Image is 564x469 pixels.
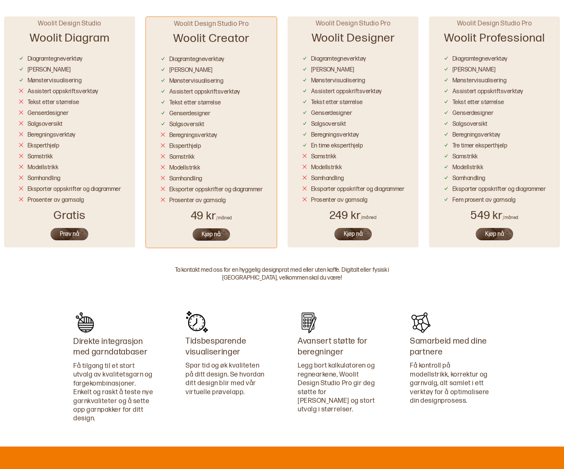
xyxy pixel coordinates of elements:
div: Woolit Design Studio Pro [457,19,532,28]
div: Samhandling [311,175,344,183]
div: Prosenter av garnsalg [28,197,84,204]
div: Diagramtegneverktøy [453,55,508,63]
div: Beregningsverktøy [311,131,359,139]
div: Diagramtegneverktøy [169,56,224,64]
div: Få kontroll på modellstrikk, korrektur og garnvalg, alt samlet i ett verktøy for å optimalisere d... [410,357,491,405]
div: Salgsoversikt [311,121,346,128]
div: 249 kr [329,208,377,223]
div: Salgsoversikt [453,121,488,128]
div: Eksperthjelp [169,143,201,150]
img: Beskrivende ikon [298,311,321,334]
div: Modellstrikk [311,164,342,172]
div: Assistert oppskriftsverktøy [311,88,382,96]
div: Mønstervisualisering [28,77,82,85]
div: Samhandling [453,175,485,183]
div: Beregningsverktøy [453,131,500,139]
div: Tekst etter størrelse [169,99,221,107]
div: /måned [216,215,232,221]
div: Direkte integrasjon med garndatabaser [73,336,154,358]
button: Kjøp nå [334,227,373,241]
div: Woolit Creator [173,28,249,53]
div: Prosenter av garnsalg [311,197,368,204]
div: Woolit Design Studio [38,19,101,28]
div: Mønstervisualisering [453,77,507,85]
div: Tekst etter størrelse [453,99,504,107]
div: Samhandling [28,175,61,183]
button: Kjøp nå [475,227,514,241]
div: Genserdesigner [311,110,352,118]
div: Modellstrikk [453,164,484,172]
div: Genserdesigner [28,110,69,118]
div: Beregningsverktøy [28,131,76,139]
div: Woolit Professional [444,28,545,52]
div: Eksporter oppskrifter og diagrammer [28,186,121,194]
div: Eksporter oppskrifter og diagrammer [453,186,546,194]
div: Avansert støtte for beregninger [298,336,378,357]
img: Beskrivende ikon [186,311,208,334]
div: Få tilgang til et stort utvalg av kvalitetsgarn og fargekombinasjoner. Enkelt og raskt å teste ny... [73,358,154,423]
div: Tidsbesparende visualiseringer [186,336,266,357]
div: Beregningsverktøy [169,132,217,140]
div: Assistert oppskriftsverktøy [169,88,240,96]
div: Eksperthjelp [28,142,59,150]
div: Genserdesigner [453,110,494,118]
div: Ta kontakt med oss for en hyggelig designprat med eller uten kaffe. Digitalt eller fysisk i [GEOG... [147,267,418,282]
div: [PERSON_NAME] [28,66,71,74]
div: Samstrikk [453,153,478,161]
div: En time eksperthjelp [311,142,363,150]
div: Woolit Design Studio Pro [174,19,249,28]
div: Assistert oppskriftsverktøy [28,88,98,96]
img: Beskrivende ikon [410,311,433,334]
div: Samhandling [169,175,202,183]
div: Fem prosent av garnsalg [453,197,516,204]
div: [PERSON_NAME] [311,66,355,74]
div: Prosenter av garnsalg [169,197,226,205]
div: [PERSON_NAME] [169,67,213,74]
img: Beskrivende ikon [73,311,96,334]
div: Modellstrikk [28,164,59,172]
div: /måned [503,215,518,221]
div: Mønstervisualisering [311,77,365,85]
div: /måned [361,215,377,221]
div: Modellstrikk [169,164,200,172]
div: Woolit Design Studio Pro [316,19,391,28]
div: Samstrikk [28,153,53,161]
div: Tekst etter størrelse [28,99,79,107]
div: Eksporter oppskrifter og diagrammer [311,186,405,194]
div: Spar tid og øk kvaliteten på ditt design. Se hvordan ditt design blir med vår virtuelle prøvelapp. [186,357,266,396]
div: Assistert oppskriftsverktøy [453,88,523,96]
div: Salgsoversikt [28,121,63,128]
div: Woolit Designer [312,28,395,52]
button: Kjøp nå [192,228,231,241]
button: Prøv nå [50,227,89,241]
div: Mønstervisualisering [169,77,224,85]
div: 49 kr [191,208,232,223]
div: Woolit Diagram [30,28,110,52]
div: Salgsoversikt [169,121,205,129]
div: Gratis [53,208,86,223]
div: Genserdesigner [169,110,211,118]
div: Tekst etter størrelse [311,99,363,107]
div: Eksporter oppskrifter og diagrammer [169,186,263,194]
div: Legg bort kalkulatoren og regnearkene, Woolit Design Studio Pro gir deg støtte for [PERSON_NAME] ... [298,357,378,414]
div: Samstrikk [311,153,337,161]
div: [PERSON_NAME] [453,66,496,74]
div: Diagramtegneverktøy [28,55,83,63]
div: 549 kr [470,208,519,223]
div: Samarbeid med dine partnere [410,336,491,357]
div: Tre timer eksperthjelp [453,142,508,150]
div: Samstrikk [169,153,195,161]
div: Diagramtegneverktøy [311,55,366,63]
